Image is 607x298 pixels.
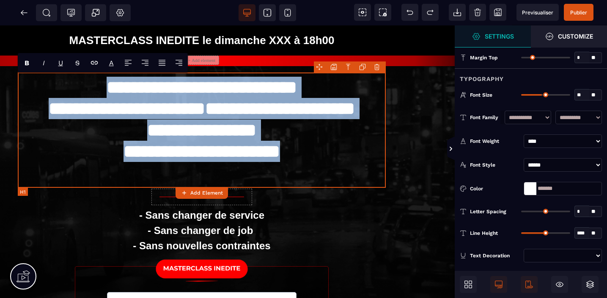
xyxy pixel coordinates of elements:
[470,230,498,237] span: Line Height
[470,92,492,98] span: Font Size
[109,59,114,67] p: A
[190,190,223,196] strong: Add Element
[18,53,35,72] span: Bold
[455,25,531,47] span: Settings
[35,53,52,72] span: Italic
[470,251,520,260] div: Text Decoration
[531,25,607,47] span: Open Style Manager
[582,276,599,293] span: Open Layers
[570,9,587,16] span: Publier
[516,4,559,21] span: Preview
[116,8,124,17] span: Setting Body
[170,53,187,72] span: Align Right
[149,228,255,259] img: 204faf8e3ea6a26df9b9b1147ecb76f0_BONUS_OFFERTS.png
[18,180,386,228] h1: - Sans changer de service - Sans changer de job - Sans nouvelles contraintes
[522,9,553,16] span: Previsualiser
[154,53,170,72] span: Align Justify
[67,8,75,17] span: Tracking
[176,187,228,199] button: Add Element
[25,59,29,67] b: B
[91,8,100,17] span: Popup
[43,59,45,67] i: I
[52,53,69,72] span: Underline
[470,54,498,61] span: Margin Top
[558,33,593,39] strong: Customize
[455,68,607,84] div: Typography
[470,113,500,122] div: Font Family
[42,8,51,17] span: SEO
[490,276,507,293] span: Desktop Only
[109,59,114,67] label: Font color
[354,4,371,21] span: View components
[460,276,477,293] span: Open Blocks
[470,137,520,145] div: Font Weight
[86,53,103,72] span: Link
[75,59,80,67] s: S
[470,208,506,215] span: Letter Spacing
[120,53,137,72] span: Align Left
[69,53,86,72] span: Strike-through
[521,276,538,293] span: Mobile Only
[551,276,568,293] span: Hide/Show Block
[58,59,63,67] u: U
[470,161,520,169] div: Font Style
[470,184,520,193] div: Color
[374,4,391,21] span: Screenshot
[485,33,514,39] strong: Settings
[137,53,154,72] span: Align Center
